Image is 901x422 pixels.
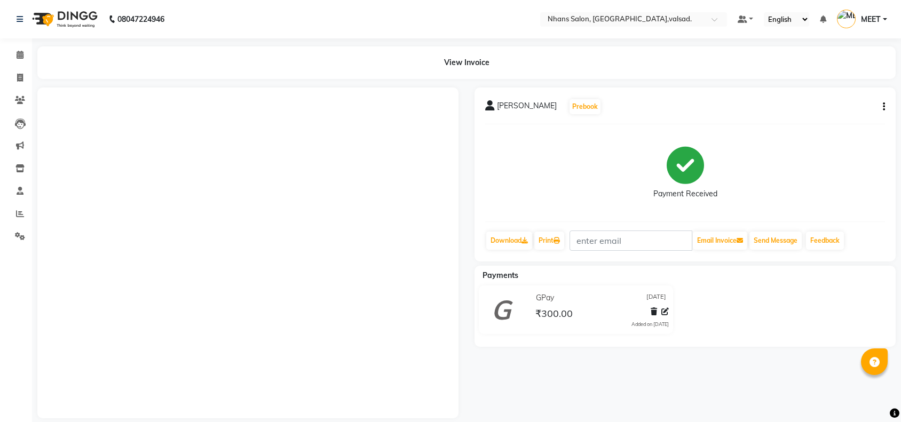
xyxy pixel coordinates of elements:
[534,232,564,250] a: Print
[861,14,881,25] span: MEET
[653,188,717,200] div: Payment Received
[535,307,573,322] span: ₹300.00
[27,4,100,34] img: logo
[497,100,557,115] span: [PERSON_NAME]
[693,232,747,250] button: Email Invoice
[837,10,856,28] img: MEET
[483,270,518,280] span: Payments
[570,99,600,114] button: Prebook
[37,46,896,79] div: View Invoice
[806,232,844,250] a: Feedback
[570,230,692,251] input: enter email
[536,292,554,304] span: GPay
[117,4,164,34] b: 08047224946
[749,232,802,250] button: Send Message
[486,232,532,250] a: Download
[856,379,890,411] iframe: chat widget
[646,292,666,304] span: [DATE]
[631,321,669,328] div: Added on [DATE]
